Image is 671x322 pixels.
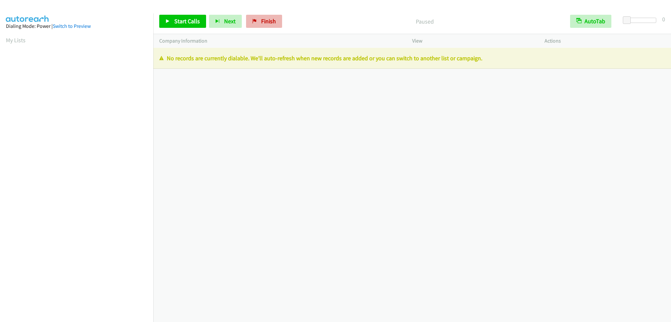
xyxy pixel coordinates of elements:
button: AutoTab [570,15,611,28]
div: 0 [662,15,665,24]
span: Start Calls [174,17,200,25]
a: Finish [246,15,282,28]
a: Switch to Preview [53,23,91,29]
a: My Lists [6,36,26,44]
a: Start Calls [159,15,206,28]
p: No records are currently dialable. We'll auto-refresh when new records are added or you can switc... [159,54,665,63]
div: Dialing Mode: Power | [6,22,147,30]
p: Actions [545,37,665,45]
p: Company Information [159,37,400,45]
div: Delay between calls (in seconds) [626,18,656,23]
p: View [412,37,533,45]
p: Paused [291,17,558,26]
span: Finish [261,17,276,25]
button: Next [209,15,242,28]
span: Next [224,17,236,25]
